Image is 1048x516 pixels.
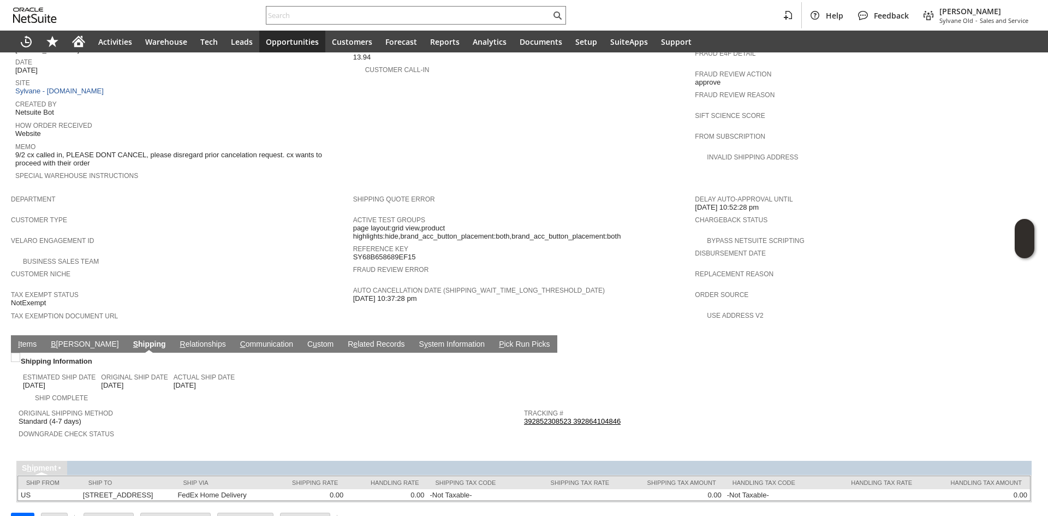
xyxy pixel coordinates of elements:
td: 0.00 [920,489,1030,501]
a: Warehouse [139,31,194,52]
span: Standard (4-7 days) [19,417,81,426]
svg: Shortcuts [46,35,59,48]
a: System Information [416,340,488,350]
a: Forecast [379,31,424,52]
a: Customer Type [11,216,67,224]
a: Activities [92,31,139,52]
div: Handling Rate [354,479,419,486]
a: Related Records [345,340,407,350]
a: Support [654,31,698,52]
a: Sift Science Score [695,112,765,120]
a: Fraud Review Action [695,70,771,78]
span: Setup [575,37,597,47]
span: Customers [332,37,372,47]
a: Unrolled view on [1017,337,1031,351]
span: [DATE] [15,66,38,75]
a: Relationships [177,340,229,350]
span: Oracle Guided Learning Widget. To move around, please hold and drag [1015,239,1034,259]
a: Shipment [22,464,57,472]
span: SuiteApps [610,37,648,47]
a: Site [15,79,30,87]
a: Sylvane - [DOMAIN_NAME] [15,87,106,95]
a: Bypass NetSuite Scripting [707,237,804,245]
a: Analytics [466,31,513,52]
a: Date [15,58,32,66]
a: Replacement reason [695,270,773,278]
a: Auto Cancellation Date (shipping_wait_time_long_threshold_date) [353,287,605,294]
span: - [975,16,978,25]
a: Business Sales Team [23,258,99,265]
td: 0.00 [268,489,346,501]
span: [DATE] [101,381,123,390]
a: Setup [569,31,604,52]
a: Created By [15,100,57,108]
span: Help [826,10,843,21]
a: Special Warehouse Instructions [15,172,138,180]
a: Fraud E4F Detail [695,50,755,57]
span: Support [661,37,692,47]
span: e [353,340,358,348]
a: Chargeback Status [695,216,767,224]
a: Fraud Review Reason [695,91,775,99]
svg: Search [551,9,564,22]
span: Netsuite Bot [15,108,54,117]
div: Shipping Information [19,355,520,367]
a: Shipping [130,340,169,350]
a: SuiteApps [604,31,654,52]
td: -Not Taxable- [724,489,824,501]
td: 0.00 [346,489,427,501]
img: Unchecked [11,353,20,362]
span: Opportunities [266,37,319,47]
span: Warehouse [145,37,187,47]
span: u [313,340,317,348]
a: Customer Call-in [365,66,430,74]
a: How Order Received [15,122,92,129]
span: [PERSON_NAME] [939,6,1028,16]
span: [DATE] 10:52:28 pm [695,203,759,212]
span: Sales and Service [980,16,1028,25]
span: Forecast [385,37,417,47]
a: Tax Exemption Document URL [11,312,118,320]
a: Delay Auto-Approval Until [695,195,793,203]
a: Actual Ship Date [174,373,235,381]
a: Shipping Quote Error [353,195,435,203]
svg: Home [72,35,85,48]
a: Order Source [695,291,748,299]
div: Shipping Rate [276,479,338,486]
div: Handling Tax Amount [928,479,1022,486]
a: Tracking # [524,410,563,417]
span: [DATE] [174,381,196,390]
span: [DATE] 10:37:28 pm [353,294,417,303]
div: Shipping Tax Amount [626,479,716,486]
span: I [18,340,20,348]
div: Ship From [26,479,72,486]
a: Velaro Engagement ID [11,237,94,245]
span: page layout:grid view,product highlights:hide,brand_acc_button_placement:both,brand_acc_button_pl... [353,224,690,241]
span: Sylvane Old [939,16,973,25]
a: Home [65,31,92,52]
a: Active Test Groups [353,216,425,224]
a: Reports [424,31,466,52]
a: Ship Complete [35,394,88,402]
span: y [424,340,428,348]
span: B [51,340,56,348]
span: P [499,340,504,348]
span: Reports [430,37,460,47]
div: Handling Tax Rate [831,479,912,486]
span: NotExempt [11,299,46,307]
a: Use Address V2 [707,312,763,319]
span: Tech [200,37,218,47]
a: Reference Key [353,245,408,253]
a: Items [15,340,39,350]
span: Feedback [874,10,909,21]
span: Website [15,129,41,138]
a: Communication [237,340,296,350]
span: S [133,340,138,348]
td: US [18,489,80,501]
span: approve [695,78,720,87]
a: Custom [305,340,336,350]
div: Shipping Tax Code [436,479,515,486]
svg: logo [13,8,57,23]
a: Tech [194,31,224,52]
a: Documents [513,31,569,52]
